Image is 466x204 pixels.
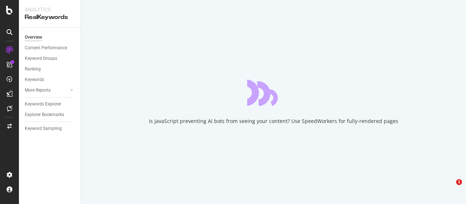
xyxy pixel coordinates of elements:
[247,80,300,106] div: animation
[25,111,75,119] a: Explorer Bookmarks
[25,34,75,41] a: Overview
[456,179,462,185] span: 1
[25,6,75,13] div: Analytics
[25,76,44,84] div: Keywords
[25,100,75,108] a: Keywords Explorer
[25,65,41,73] div: Ranking
[25,125,75,132] a: Keyword Sampling
[25,55,57,62] div: Keyword Groups
[25,76,75,84] a: Keywords
[25,100,61,108] div: Keywords Explorer
[25,34,42,41] div: Overview
[25,111,64,119] div: Explorer Bookmarks
[25,125,62,132] div: Keyword Sampling
[25,65,75,73] a: Ranking
[25,55,75,62] a: Keyword Groups
[149,118,398,125] div: Is JavaScript preventing AI bots from seeing your content? Use SpeedWorkers for fully-rendered pages
[25,13,75,22] div: RealKeywords
[441,179,459,197] iframe: Intercom live chat
[25,86,68,94] a: More Reports
[25,86,51,94] div: More Reports
[25,44,67,52] div: Content Performance
[25,44,75,52] a: Content Performance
